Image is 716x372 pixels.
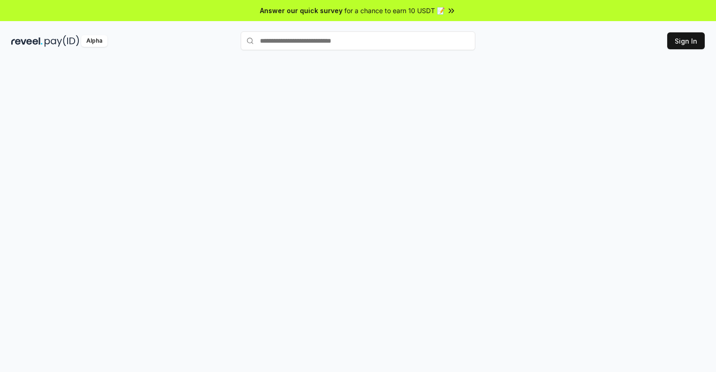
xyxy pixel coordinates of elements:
[11,35,43,47] img: reveel_dark
[45,35,79,47] img: pay_id
[260,6,343,15] span: Answer our quick survey
[344,6,445,15] span: for a chance to earn 10 USDT 📝
[667,32,705,49] button: Sign In
[81,35,107,47] div: Alpha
